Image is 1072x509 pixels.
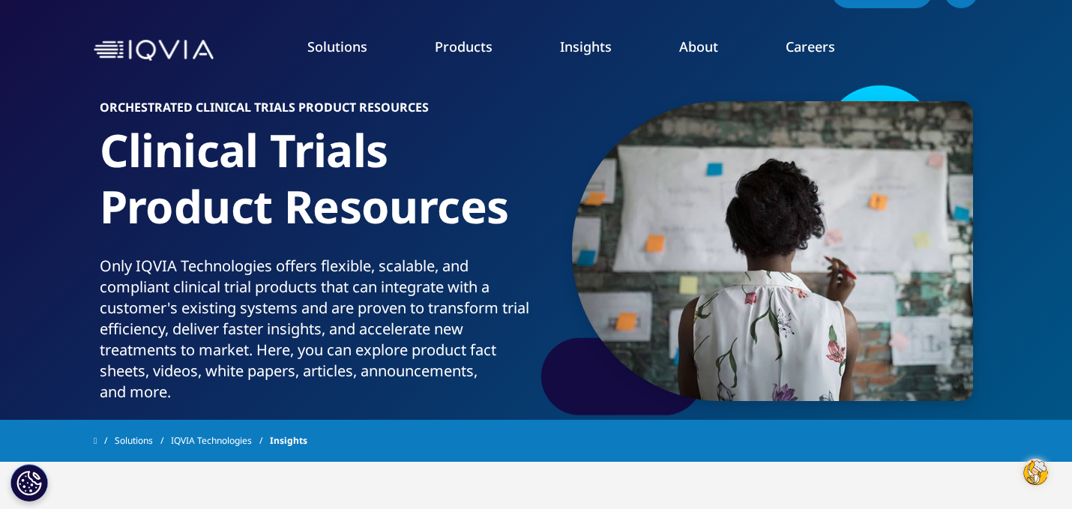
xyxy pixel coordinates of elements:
p: Only IQVIA Technologies offers flexible, scalable, and compliant clinical trial products that can... [100,256,531,412]
img: IQVIA Healthcare Information Technology and Pharma Clinical Research Company [94,40,214,61]
img: 900_businesswoman-reviewing-flow-chart-hanging-on-brick-wall-in-office.jpg [572,101,973,401]
nav: Primary [220,15,978,85]
h6: Orchestrated Clinical Trials Product Resources [100,101,531,122]
a: Insights [560,37,612,55]
a: IQVIA Technologies [171,427,270,454]
span: Insights [270,427,307,454]
a: Careers [786,37,835,55]
h1: Clinical Trials Product Resources [100,122,531,256]
a: About [679,37,718,55]
a: Solutions [307,37,367,55]
a: Solutions [115,427,171,454]
a: Products [435,37,493,55]
button: Cookies Settings [10,464,48,502]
